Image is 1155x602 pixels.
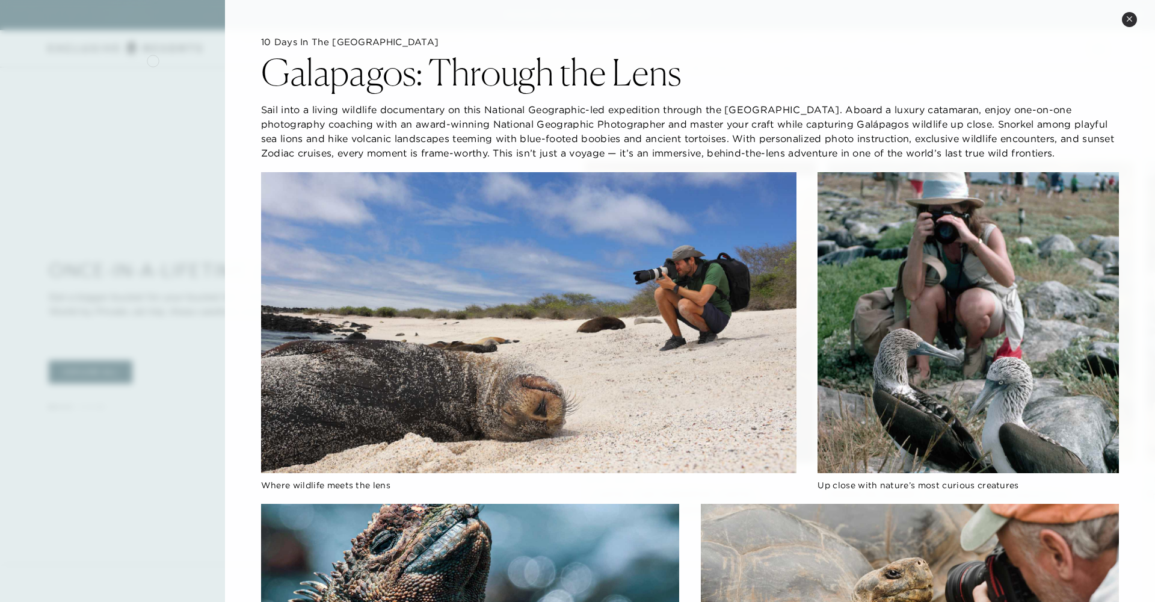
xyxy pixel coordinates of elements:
[261,102,1119,160] p: Sail into a living wildlife documentary on this National Geographic-led expedition through the [G...
[818,480,1018,491] span: Up close with nature’s most curious creatures
[261,54,682,90] h2: Galapagos: Through the Lens
[261,480,390,491] span: Where wildlife meets the lens
[1143,590,1155,602] iframe: Qualified Messenger
[261,36,1119,48] h5: 10 Days in the [GEOGRAPHIC_DATA]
